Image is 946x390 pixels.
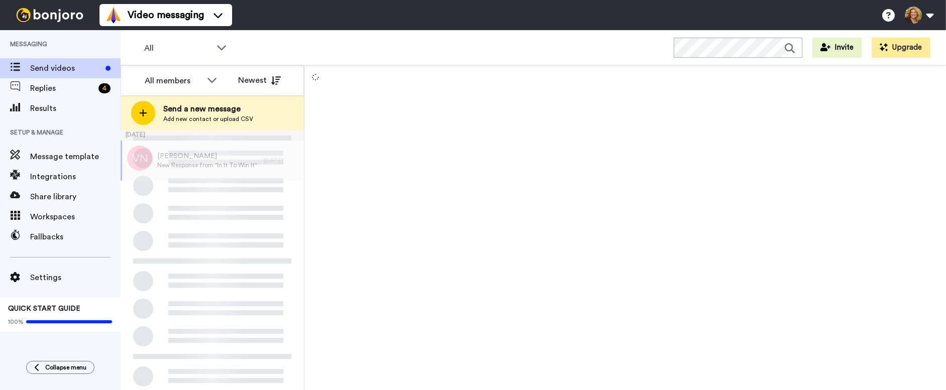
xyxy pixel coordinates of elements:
span: Share library [30,191,121,203]
span: Video messaging [128,8,204,22]
span: Fallbacks [30,231,121,243]
span: Send videos [30,62,101,74]
span: Collapse menu [45,363,86,371]
span: Results [30,102,121,114]
button: Invite [812,38,862,58]
button: Collapse menu [26,361,94,374]
div: [DATE] [264,157,299,165]
span: [PERSON_NAME] [157,151,259,161]
div: 4 [98,83,111,93]
span: All [144,42,212,54]
span: 100% [8,318,24,326]
button: Upgrade [872,38,930,58]
span: Replies [30,82,94,94]
span: QUICK START GUIDE [8,305,80,312]
div: All members [145,75,202,87]
button: Newest [231,70,288,90]
span: Workspaces [30,211,121,223]
img: bj-logo-header-white.svg [12,8,87,22]
div: [DATE] [121,131,304,141]
img: vn.png [127,146,152,171]
span: Settings [30,272,121,284]
span: Message template [30,151,121,163]
span: New Response from "In It To Win It" Engagebay form [157,161,259,169]
span: Add new contact or upload CSV [163,115,253,123]
img: vm-color.svg [106,7,122,23]
span: Send a new message [163,103,253,115]
span: Integrations [30,171,121,183]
